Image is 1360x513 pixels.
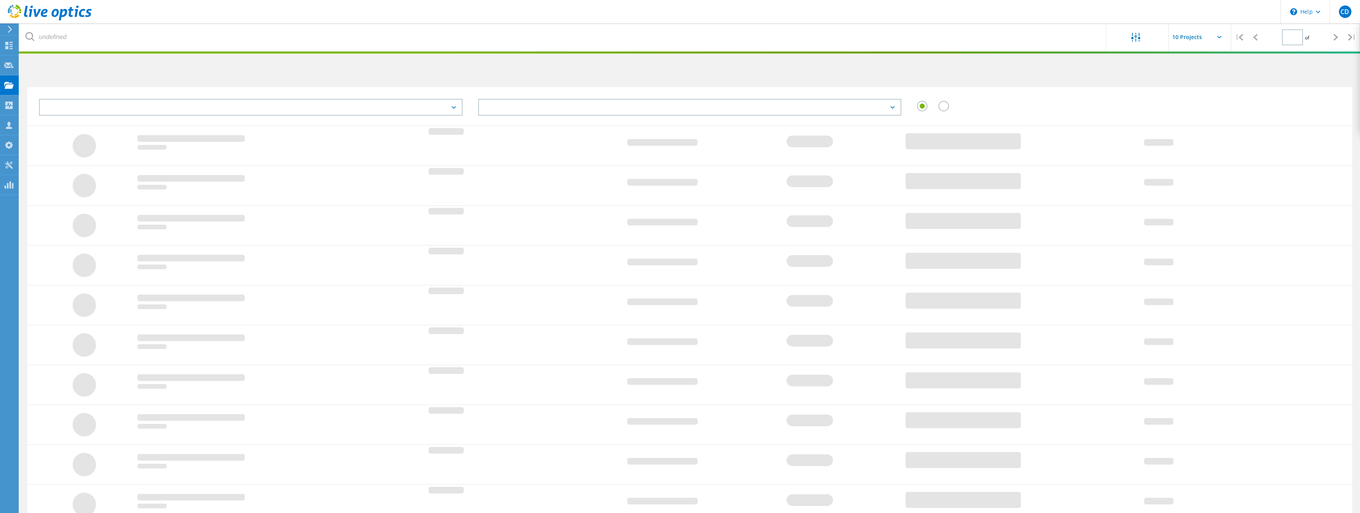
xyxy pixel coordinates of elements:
div: | [1344,23,1360,51]
input: undefined [20,23,1107,51]
div: | [1231,23,1247,51]
svg: \n [1290,8,1297,15]
span: CD [1340,9,1349,15]
a: Live Optics Dashboard [8,16,92,22]
span: of [1305,34,1309,41]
